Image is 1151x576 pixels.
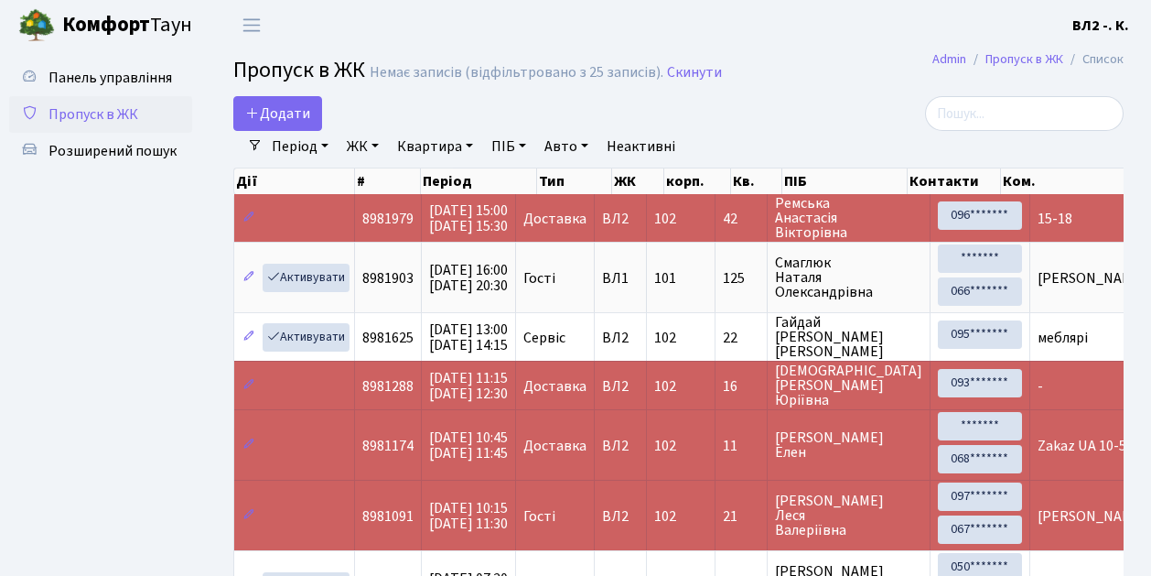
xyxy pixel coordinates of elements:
span: 8981903 [362,268,414,288]
span: ВЛ2 [602,439,639,453]
nav: breadcrumb [905,40,1151,79]
span: Гості [523,271,555,286]
span: Додати [245,103,310,124]
span: Смаглюк Наталя Олександрівна [775,255,922,299]
a: ВЛ2 -. К. [1072,15,1129,37]
a: Квартира [390,131,480,162]
b: Комфорт [62,10,150,39]
span: Доставка [523,379,586,394]
a: Admin [932,49,966,69]
span: меблярі [1038,328,1088,348]
span: [PERSON_NAME] Елен [775,430,922,460]
a: ПІБ [484,131,533,162]
li: Список [1063,49,1124,70]
span: 42 [723,212,759,226]
span: ВЛ2 [602,379,639,394]
th: корп. [664,168,731,194]
span: ВЛ2 [602,509,639,524]
th: # [355,168,421,194]
span: Zakaz UA 10-53 [1038,436,1134,456]
a: Авто [537,131,596,162]
span: 22 [723,331,759,345]
span: Доставка [523,439,586,453]
span: 102 [654,376,676,397]
span: Доставка [523,212,586,226]
span: ВЛ1 [602,271,639,286]
span: 8981979 [362,209,414,229]
span: ВЛ2 [602,212,639,226]
a: Період [264,131,336,162]
span: [DATE] 16:00 [DATE] 20:30 [429,260,508,296]
a: ЖК [339,131,386,162]
span: 8981174 [362,436,414,456]
span: ВЛ2 [602,331,639,345]
span: [DATE] 10:45 [DATE] 11:45 [429,428,508,463]
a: Пропуск в ЖК [985,49,1063,69]
span: 101 [654,268,676,288]
th: Контакти [908,168,1001,194]
span: 21 [723,509,759,524]
span: 125 [723,271,759,286]
span: 102 [654,209,676,229]
span: Пропуск в ЖК [233,54,365,86]
span: 102 [654,436,676,456]
span: 102 [654,506,676,527]
span: Сервіс [523,331,565,345]
span: [PERSON_NAME] [1038,268,1146,288]
a: Неактивні [599,131,683,162]
span: Гайдай [PERSON_NAME] [PERSON_NAME] [775,315,922,359]
span: 15-18 [1038,209,1072,229]
span: 102 [654,328,676,348]
span: Таун [62,10,192,41]
th: Тип [537,168,612,194]
span: [DATE] 13:00 [DATE] 14:15 [429,320,508,355]
span: Гості [523,509,555,524]
span: [DATE] 15:00 [DATE] 15:30 [429,201,508,236]
div: Немає записів (відфільтровано з 25 записів). [370,64,663,82]
th: Дії [234,168,355,194]
span: [PERSON_NAME] Леся Валеріївна [775,494,922,538]
a: Розширений пошук [9,133,192,169]
span: 11 [723,439,759,453]
img: logo.png [18,7,55,44]
span: [DATE] 10:15 [DATE] 11:30 [429,498,508,534]
th: Період [421,168,537,194]
a: Пропуск в ЖК [9,96,192,133]
th: ПІБ [782,168,908,194]
a: Додати [233,96,322,131]
a: Активувати [263,264,350,292]
a: Панель управління [9,60,192,96]
span: 16 [723,379,759,394]
b: ВЛ2 -. К. [1072,16,1129,36]
span: Пропуск в ЖК [48,104,138,125]
input: Пошук... [925,96,1124,131]
a: Активувати [263,323,350,352]
span: [DEMOGRAPHIC_DATA] [PERSON_NAME] Юріївна [775,364,922,408]
span: 8981288 [362,376,414,397]
span: Ремська Анастасія Вікторівна [775,196,922,240]
span: 8981625 [362,328,414,348]
span: Панель управління [48,68,172,88]
span: 8981091 [362,506,414,527]
a: Скинути [667,64,722,82]
th: ЖК [612,168,664,194]
span: [DATE] 11:15 [DATE] 12:30 [429,368,508,404]
th: Кв. [731,168,782,194]
span: - [1038,376,1043,397]
span: Розширений пошук [48,141,177,161]
button: Переключити навігацію [229,10,274,40]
